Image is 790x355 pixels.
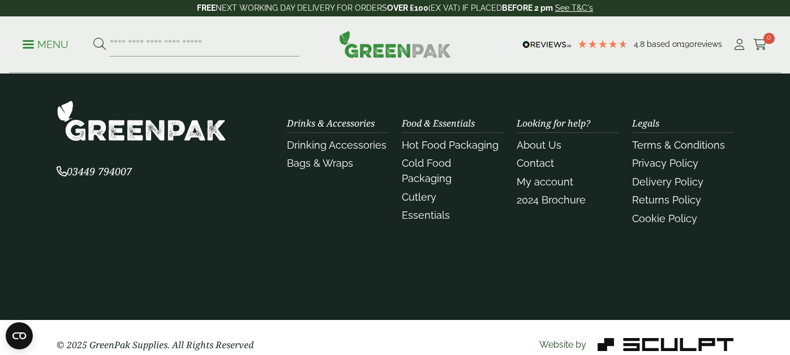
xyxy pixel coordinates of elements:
[23,38,68,49] a: Menu
[522,41,572,49] img: REVIEWS.io
[6,322,33,349] button: Open CMP widget
[517,139,561,151] a: About Us
[402,209,450,221] a: Essentials
[402,157,452,184] a: Cold Food Packaging
[555,3,593,12] a: See T&C's
[694,40,722,49] span: reviews
[57,167,132,177] a: 03449 794007
[402,139,499,151] a: Hot Food Packaging
[387,3,428,12] strong: OVER £100
[732,39,746,50] i: My Account
[598,338,733,351] img: Sculpt
[632,213,697,224] a: Cookie Policy
[197,3,216,12] strong: FREE
[753,39,767,50] i: Cart
[763,33,775,44] span: 0
[402,191,436,203] a: Cutlery
[339,31,451,58] img: GreenPak Supplies
[632,157,698,169] a: Privacy Policy
[517,176,573,188] a: My account
[23,38,68,51] p: Menu
[502,3,553,12] strong: BEFORE 2 pm
[287,157,353,169] a: Bags & Wraps
[632,176,703,188] a: Delivery Policy
[753,36,767,53] a: 0
[517,194,586,206] a: 2024 Brochure
[647,40,681,49] span: Based on
[632,194,701,206] a: Returns Policy
[634,40,647,49] span: 4.8
[632,139,725,151] a: Terms & Conditions
[57,164,132,178] span: 03449 794007
[57,338,273,352] p: © 2025 GreenPak Supplies. All Rights Reserved
[287,139,387,151] a: Drinking Accessories
[681,40,694,49] span: 190
[517,157,554,169] a: Contact
[57,100,226,141] img: GreenPak Supplies
[539,339,586,350] span: Website by
[577,39,628,49] div: 4.79 Stars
